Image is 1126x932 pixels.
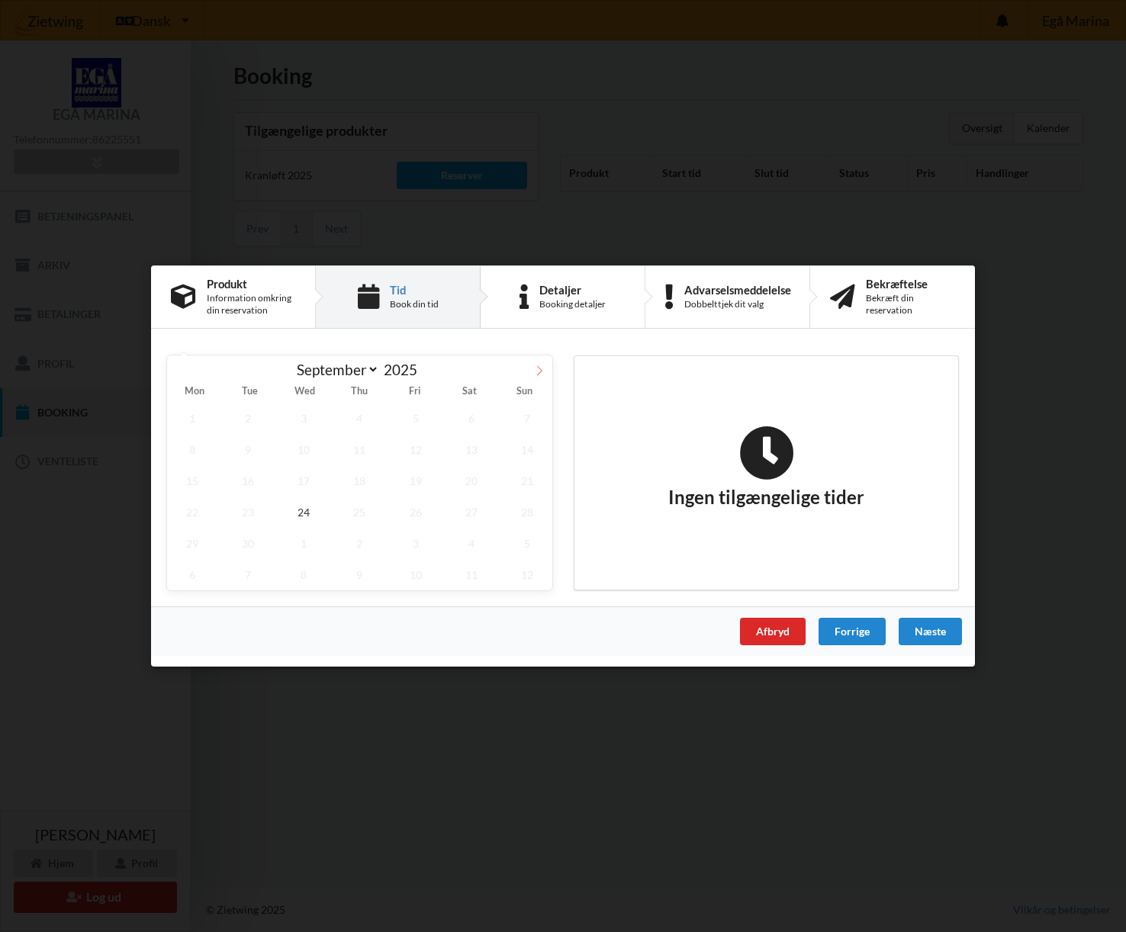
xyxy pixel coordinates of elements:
span: September 26, 2025 [391,497,441,528]
div: Book din tid [390,298,439,310]
span: September 28, 2025 [502,497,552,528]
div: Tid [390,284,439,296]
span: Tue [222,387,277,397]
span: October 10, 2025 [391,559,441,590]
span: September 5, 2025 [391,403,441,434]
div: Næste [899,618,962,645]
span: October 1, 2025 [278,528,329,559]
span: Wed [277,387,332,397]
span: September 21, 2025 [502,465,552,497]
span: October 8, 2025 [278,559,329,590]
span: October 11, 2025 [446,559,497,590]
span: Sat [442,387,497,397]
span: September 30, 2025 [223,528,273,559]
span: September 13, 2025 [446,434,497,465]
span: September 8, 2025 [167,434,217,465]
div: Afbryd [740,618,806,645]
span: September 23, 2025 [223,497,273,528]
div: Booking detaljer [539,298,606,310]
span: September 15, 2025 [167,465,217,497]
span: Mon [167,387,222,397]
span: October 5, 2025 [502,528,552,559]
span: September 9, 2025 [223,434,273,465]
span: October 2, 2025 [335,528,385,559]
div: Forrige [819,618,886,645]
span: September 10, 2025 [278,434,329,465]
span: September 20, 2025 [446,465,497,497]
span: September 4, 2025 [335,403,385,434]
span: September 19, 2025 [391,465,441,497]
span: September 25, 2025 [335,497,385,528]
div: Bekræftelse [866,278,955,290]
span: Fri [388,387,442,397]
div: Detaljer [539,284,606,296]
span: September 18, 2025 [335,465,385,497]
div: Advarselsmeddelelse [684,284,791,296]
input: Year [379,361,429,378]
span: September 2, 2025 [223,403,273,434]
div: Dobbelttjek dit valg [684,298,791,310]
div: Bekræft din reservation [866,292,955,317]
span: Sun [497,387,552,397]
span: September 16, 2025 [223,465,273,497]
span: September 24, 2025 [278,497,329,528]
span: October 9, 2025 [335,559,385,590]
span: September 14, 2025 [502,434,552,465]
span: October 6, 2025 [167,559,217,590]
div: Information omkring din reservation [207,292,295,317]
span: September 1, 2025 [167,403,217,434]
div: Produkt [207,278,295,290]
span: September 6, 2025 [446,403,497,434]
span: September 27, 2025 [446,497,497,528]
span: September 11, 2025 [335,434,385,465]
span: October 4, 2025 [446,528,497,559]
h2: Ingen tilgængelige tider [668,426,864,509]
select: Month [290,360,380,379]
span: September 3, 2025 [278,403,329,434]
span: September 17, 2025 [278,465,329,497]
span: September 22, 2025 [167,497,217,528]
span: September 7, 2025 [502,403,552,434]
span: October 7, 2025 [223,559,273,590]
span: October 12, 2025 [502,559,552,590]
span: Thu [332,387,387,397]
span: September 29, 2025 [167,528,217,559]
span: September 12, 2025 [391,434,441,465]
span: October 3, 2025 [391,528,441,559]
